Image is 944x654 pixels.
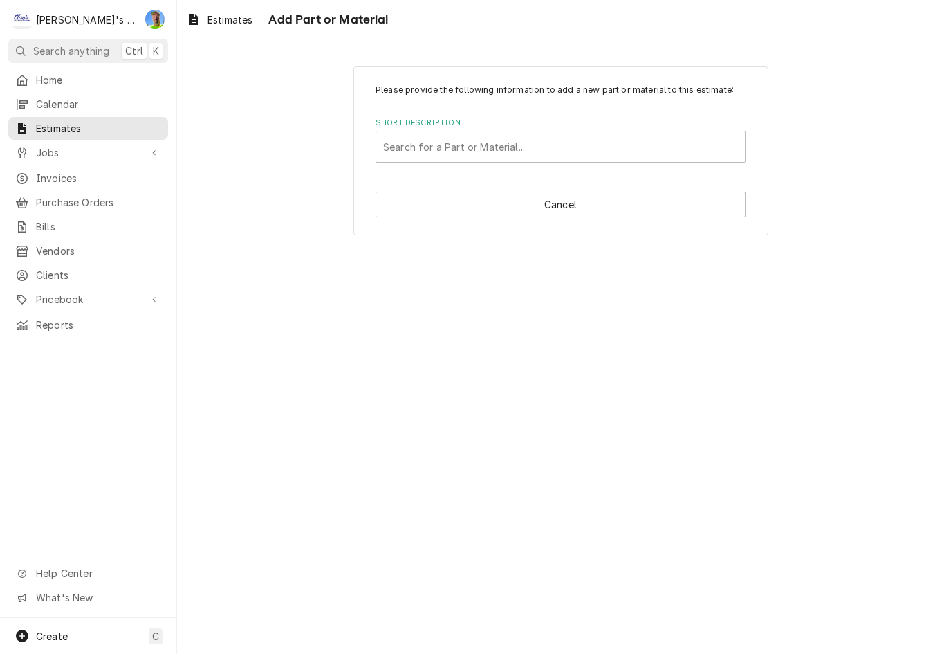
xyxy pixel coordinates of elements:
span: Create [36,630,68,642]
span: Calendar [36,97,161,111]
span: Jobs [36,145,140,160]
span: Clients [36,268,161,282]
a: Vendors [8,239,168,262]
div: Line Item Create/Update Form [376,84,746,163]
div: [PERSON_NAME]'s Refrigeration [36,12,138,27]
span: Search anything [33,44,109,58]
div: Line Item Create/Update [353,66,768,235]
a: Bills [8,215,168,238]
a: Estimates [8,117,168,140]
span: Purchase Orders [36,195,161,210]
span: Bills [36,219,161,234]
span: Home [36,73,161,87]
span: Ctrl [125,44,143,58]
a: Go to Help Center [8,562,168,585]
a: Calendar [8,93,168,116]
span: K [153,44,159,58]
span: C [152,629,159,644]
span: Vendors [36,244,161,258]
div: Button Group [376,192,746,217]
span: Estimates [36,121,161,136]
div: GA [145,10,165,29]
a: Reports [8,314,168,336]
span: Reports [36,318,161,332]
p: Please provide the following information to add a new part or material to this estimate: [376,84,746,96]
a: Go to Jobs [8,141,168,164]
a: Estimates [181,8,258,31]
a: Invoices [8,167,168,190]
span: Pricebook [36,292,140,307]
div: C [12,10,32,29]
div: Button Group Row [376,192,746,217]
label: Short Description [376,118,746,129]
span: Invoices [36,171,161,185]
a: Clients [8,264,168,287]
span: What's New [36,590,160,605]
span: Help Center [36,566,160,581]
div: Clay's Refrigeration's Avatar [12,10,32,29]
button: Cancel [376,192,746,217]
a: Go to What's New [8,586,168,609]
span: Estimates [207,12,252,27]
a: Go to Pricebook [8,288,168,311]
div: Short Description [376,118,746,163]
span: Add Part or Material [264,10,388,29]
a: Purchase Orders [8,191,168,214]
button: Search anythingCtrlK [8,39,168,63]
a: Home [8,69,168,91]
div: Greg Austin's Avatar [145,10,165,29]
